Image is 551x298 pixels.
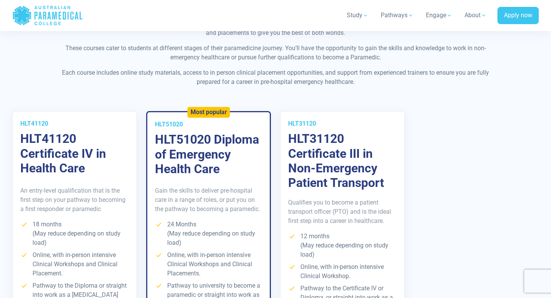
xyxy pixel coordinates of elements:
[20,186,129,214] p: An entry-level qualification that is the first step on your pathway to becoming a first responder...
[155,121,183,128] span: HLT51020
[288,262,397,281] li: Online, with in-person intensive Clinical Workshop.
[155,220,262,247] li: 24 Months (May reduce depending on study load)
[155,132,262,176] h3: HLT51020 Diploma of Emergency Health Care
[20,251,129,278] li: Online, with in-person intensive Clinical Workshops and Clinical Placement.
[12,3,83,28] a: Australian Paramedical College
[421,5,457,26] a: Engage
[52,68,499,87] p: Each course includes online study materials, access to in person clinical placement opportunities...
[20,220,129,247] li: 18 months (May reduce depending on study load)
[460,5,491,26] a: About
[497,7,539,25] a: Apply now
[288,131,397,190] h3: HLT31120 Certificate III in Non-Emergency Patient Transport
[288,198,397,226] p: Qualifies you to become a patient transport officer (PTO) and is the ideal first step into a care...
[155,251,262,278] li: Online, with in-person intensive Clinical Workshops and Clinical Placements.
[191,109,227,116] h5: Most popular
[342,5,373,26] a: Study
[52,44,499,62] p: These courses cater to students at different stages of their paramedicine journey. You’ll have th...
[288,232,397,259] li: 12 months (May reduce depending on study load)
[376,5,418,26] a: Pathways
[155,186,262,214] p: Gain the skills to deliver pre-hospital care in a range of roles, or put you on the pathway to be...
[20,120,48,127] span: HLT41120
[20,131,129,175] h3: HLT41120 Certificate IV in Health Care
[288,120,316,127] span: HLT31120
